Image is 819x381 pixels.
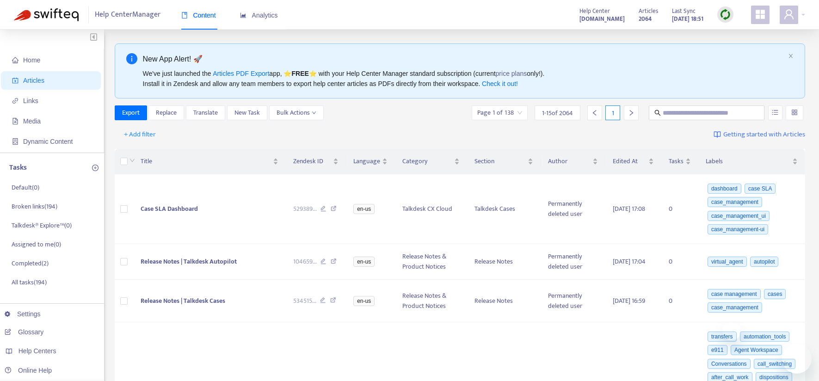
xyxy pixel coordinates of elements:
a: Settings [5,310,41,318]
td: Permanently deleted user [541,174,605,244]
span: transfers [708,332,737,342]
span: Agent Workspace [731,345,782,355]
span: en-us [353,257,375,267]
th: Language [346,149,395,174]
span: Author [548,156,591,166]
a: price plans [496,70,527,77]
span: Replace [156,108,177,118]
span: 534515 ... [293,296,316,306]
iframe: Button to launch messaging window [782,344,812,374]
span: Articles [23,77,44,84]
img: sync.dc5367851b00ba804db3.png [720,9,731,20]
span: case_management_ui [708,211,770,221]
span: Content [181,12,216,19]
th: Author [541,149,605,174]
td: Permanently deleted user [541,280,605,322]
span: en-us [353,204,375,214]
td: Permanently deleted user [541,244,605,280]
span: down [129,158,135,163]
td: 0 [661,244,698,280]
span: home [12,57,18,63]
th: Edited At [605,149,661,174]
span: info-circle [126,53,137,64]
span: e911 [708,345,727,355]
span: call_switching [754,359,795,369]
p: Default ( 0 ) [12,183,39,192]
button: Translate [186,105,225,120]
span: Conversations [708,359,751,369]
button: Replace [148,105,184,120]
span: cases [764,289,786,299]
span: user [783,9,794,20]
button: Export [115,105,147,120]
span: area-chart [240,12,246,18]
span: Case SLA Dashboard [141,203,198,214]
span: Help Centers [18,347,56,355]
a: Articles PDF Export [213,70,269,77]
span: Home [23,56,40,64]
span: down [312,111,316,115]
a: Check it out! [482,80,518,87]
td: Talkdesk Cases [467,174,541,244]
span: New Task [234,108,260,118]
span: left [591,110,598,116]
span: Articles [639,6,658,16]
span: right [628,110,634,116]
div: New App Alert! 🚀 [143,53,785,65]
p: All tasks ( 194 ) [12,277,47,287]
span: Translate [193,108,218,118]
span: autopilot [750,257,778,267]
strong: [DATE] 18:51 [672,14,703,24]
span: case_management [708,197,762,207]
td: Release Notes & Product Notices [395,244,467,280]
a: Getting started with Articles [714,127,805,142]
span: link [12,98,18,104]
span: Getting started with Articles [723,129,805,140]
span: + Add filter [124,129,156,140]
span: container [12,138,18,145]
img: Swifteq [14,8,79,21]
span: Release Notes | Talkdesk Autopilot [141,256,237,267]
span: file-image [12,118,18,124]
span: Analytics [240,12,278,19]
span: [DATE] 17:08 [613,203,645,214]
button: close [788,53,794,59]
p: Assigned to me ( 0 ) [12,240,61,249]
span: 529389 ... [293,204,317,214]
td: 0 [661,280,698,322]
th: Labels [698,149,805,174]
p: Broken links ( 194 ) [12,202,57,211]
td: Release Notes [467,244,541,280]
button: New Task [227,105,267,120]
th: Zendesk ID [286,149,346,174]
td: 0 [661,174,698,244]
span: [DATE] 17:04 [613,256,646,267]
span: Tasks [669,156,684,166]
span: 104659 ... [293,257,317,267]
span: Title [141,156,271,166]
span: search [654,110,661,116]
strong: [DOMAIN_NAME] [579,14,625,24]
span: Export [122,108,140,118]
td: Talkdesk CX Cloud [395,174,467,244]
span: [DATE] 16:59 [613,295,645,306]
p: Tasks [9,162,27,173]
span: en-us [353,296,375,306]
a: [DOMAIN_NAME] [579,13,625,24]
span: Help Center [579,6,610,16]
span: case SLA [745,184,776,194]
button: unordered-list [768,105,782,120]
p: Talkdesk® Explore™ ( 0 ) [12,221,72,230]
span: case_management-ui [708,224,768,234]
th: Title [133,149,285,174]
strong: 2064 [639,14,652,24]
span: appstore [755,9,766,20]
span: unordered-list [772,109,778,116]
span: book [181,12,188,18]
img: image-link [714,131,721,138]
span: Release Notes | Talkdesk Cases [141,295,225,306]
span: Last Sync [672,6,696,16]
th: Category [395,149,467,174]
span: 1 - 15 of 2064 [542,108,573,118]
